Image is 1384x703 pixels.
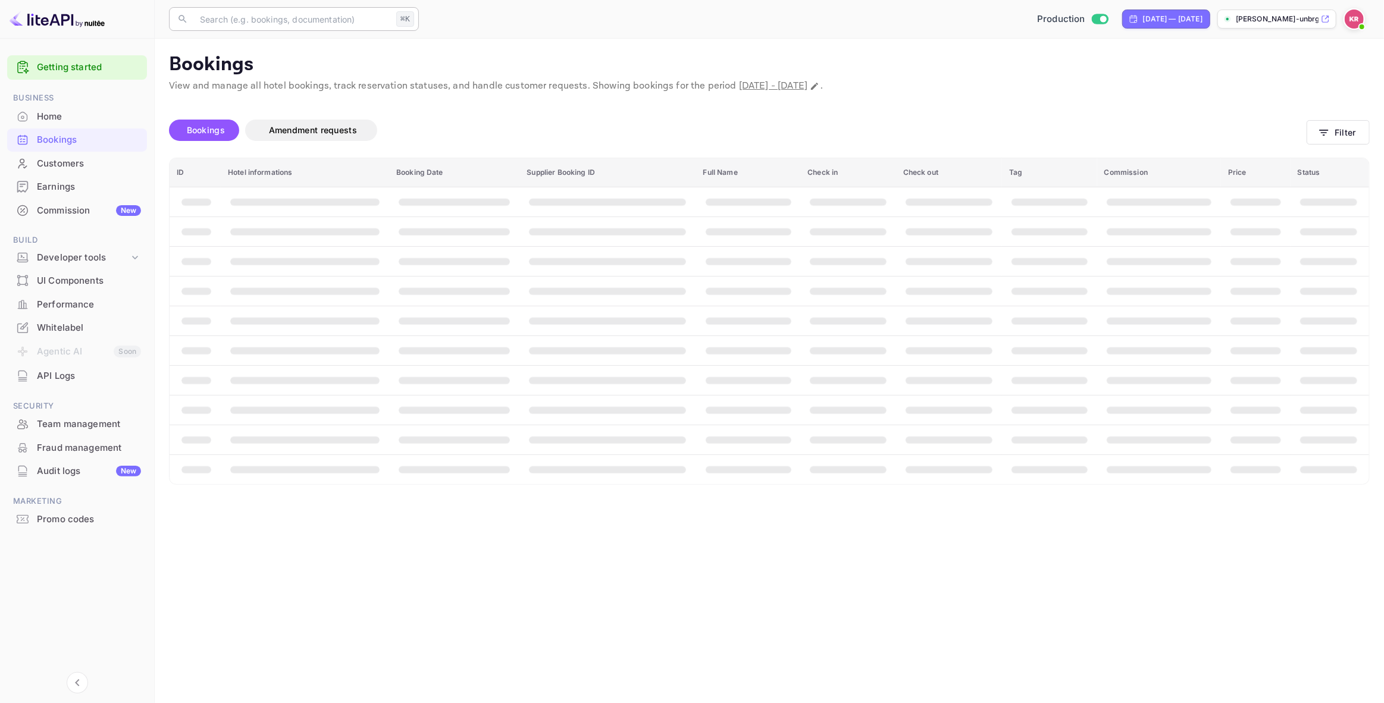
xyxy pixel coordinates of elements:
[37,418,141,431] div: Team management
[37,321,141,335] div: Whitelabel
[7,400,147,413] span: Security
[37,180,141,194] div: Earnings
[1307,120,1370,145] button: Filter
[1037,12,1085,26] span: Production
[519,158,696,187] th: Supplier Booking ID
[187,125,225,135] span: Bookings
[7,269,147,293] div: UI Components
[170,158,1369,484] table: booking table
[7,175,147,199] div: Earnings
[389,158,519,187] th: Booking Date
[37,251,129,265] div: Developer tools
[170,158,221,187] th: ID
[396,11,414,27] div: ⌘K
[7,316,147,340] div: Whitelabel
[221,158,389,187] th: Hotel informations
[7,365,147,387] a: API Logs
[7,495,147,508] span: Marketing
[269,125,357,135] span: Amendment requests
[7,437,147,460] div: Fraud management
[7,460,147,483] div: Audit logsNew
[7,105,147,128] div: Home
[7,293,147,315] a: Performance
[7,316,147,338] a: Whitelabel
[7,413,147,436] div: Team management
[7,199,147,222] div: CommissionNew
[7,234,147,247] span: Build
[7,105,147,127] a: Home
[7,199,147,221] a: CommissionNew
[7,128,147,152] div: Bookings
[1143,14,1203,24] div: [DATE] — [DATE]
[1236,14,1319,24] p: [PERSON_NAME]-unbrg.[PERSON_NAME]...
[37,441,141,455] div: Fraud management
[37,465,141,478] div: Audit logs
[7,508,147,531] div: Promo codes
[37,133,141,147] div: Bookings
[1002,158,1097,187] th: Tag
[1097,158,1221,187] th: Commission
[37,298,141,312] div: Performance
[37,369,141,383] div: API Logs
[67,672,88,693] button: Collapse navigation
[1032,12,1113,26] div: Switch to Sandbox mode
[1345,10,1364,29] img: Kobus Roux
[37,110,141,124] div: Home
[696,158,801,187] th: Full Name
[7,247,147,268] div: Developer tools
[896,158,1002,187] th: Check out
[169,120,1307,141] div: account-settings tabs
[116,205,141,216] div: New
[37,61,141,74] a: Getting started
[7,152,147,174] a: Customers
[7,175,147,197] a: Earnings
[169,53,1370,77] p: Bookings
[1221,158,1291,187] th: Price
[7,508,147,530] a: Promo codes
[193,7,392,31] input: Search (e.g. bookings, documentation)
[7,152,147,175] div: Customers
[169,79,1370,93] p: View and manage all hotel bookings, track reservation statuses, and handle customer requests. Sho...
[37,204,141,218] div: Commission
[37,513,141,526] div: Promo codes
[809,80,821,92] button: Change date range
[7,293,147,316] div: Performance
[1291,158,1369,187] th: Status
[739,80,807,92] span: [DATE] - [DATE]
[7,269,147,291] a: UI Components
[7,128,147,150] a: Bookings
[7,413,147,435] a: Team management
[800,158,896,187] th: Check in
[7,55,147,80] div: Getting started
[10,10,105,29] img: LiteAPI logo
[7,365,147,388] div: API Logs
[37,157,141,171] div: Customers
[37,274,141,288] div: UI Components
[7,92,147,105] span: Business
[116,466,141,476] div: New
[7,437,147,459] a: Fraud management
[7,460,147,482] a: Audit logsNew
